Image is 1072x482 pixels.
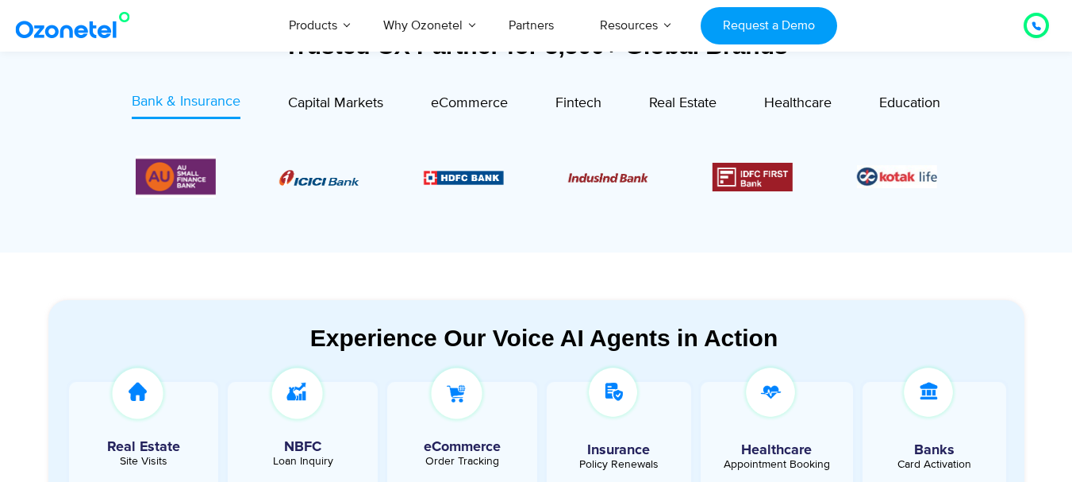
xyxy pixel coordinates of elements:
div: Loan Inquiry [236,456,370,467]
h5: NBFC [236,440,370,454]
a: eCommerce [431,91,508,119]
h5: Banks [870,443,999,457]
a: Capital Markets [288,91,383,119]
h5: Insurance [555,443,683,457]
div: Order Tracking [395,456,529,467]
span: Healthcare [764,94,832,112]
a: Healthcare [764,91,832,119]
img: Picture9.png [424,171,504,184]
h5: Real Estate [77,440,211,454]
div: 4 / 6 [713,163,793,191]
div: Site Visits [77,456,211,467]
a: Real Estate [649,91,717,119]
img: Picture10.png [568,173,648,183]
div: 2 / 6 [424,168,504,187]
div: Image Carousel [136,156,937,198]
div: 6 / 6 [135,156,215,198]
span: Fintech [555,94,601,112]
a: Bank & Insurance [132,91,240,119]
a: Education [879,91,940,119]
div: 5 / 6 [857,165,937,188]
span: Education [879,94,940,112]
div: Appointment Booking [713,459,841,470]
div: Experience Our Voice AI Agents in Action [64,324,1024,352]
div: Policy Renewals [555,459,683,470]
a: Fintech [555,91,601,119]
h5: Healthcare [713,443,841,457]
span: Capital Markets [288,94,383,112]
div: 3 / 6 [568,168,648,187]
span: Real Estate [649,94,717,112]
div: 1 / 6 [279,168,359,187]
h5: eCommerce [395,440,529,454]
div: Card Activation [870,459,999,470]
span: Bank & Insurance [132,93,240,110]
span: eCommerce [431,94,508,112]
img: Picture8.png [279,170,359,186]
img: Picture26.jpg [857,165,937,188]
img: Picture12.png [713,163,793,191]
img: Picture13.png [135,156,215,198]
a: Request a Demo [701,7,836,44]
